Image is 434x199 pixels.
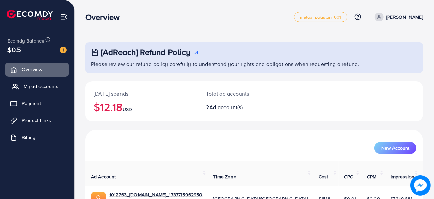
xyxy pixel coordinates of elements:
a: metap_pakistan_001 [294,12,347,22]
span: Ad Account [91,173,116,180]
h3: [AdReach] Refund Policy [101,47,191,57]
span: metap_pakistan_001 [300,15,341,19]
img: image [410,175,431,196]
a: Payment [5,97,69,110]
span: New Account [381,146,409,150]
h2: 2 [206,104,274,111]
span: USD [123,106,132,113]
span: Cost [319,173,328,180]
a: 1012763_[DOMAIN_NAME]_1737715962950 [109,191,203,198]
h2: $12.18 [94,100,190,113]
span: Product Links [22,117,51,124]
p: Please review our refund policy carefully to understand your rights and obligations when requesti... [91,60,419,68]
p: [DATE] spends [94,89,190,98]
span: Time Zone [213,173,236,180]
span: Billing [22,134,35,141]
span: Impression [391,173,415,180]
span: Ecomdy Balance [7,37,44,44]
p: [PERSON_NAME] [386,13,423,21]
span: CPC [344,173,353,180]
a: [PERSON_NAME] [372,13,423,21]
img: image [60,47,67,53]
a: My ad accounts [5,80,69,93]
button: New Account [374,142,416,154]
img: menu [60,13,68,21]
p: Total ad accounts [206,89,274,98]
a: Product Links [5,114,69,127]
span: Overview [22,66,42,73]
img: logo [7,10,53,20]
a: Billing [5,131,69,144]
span: CPM [367,173,376,180]
span: Payment [22,100,41,107]
span: Ad account(s) [209,103,243,111]
a: Overview [5,63,69,76]
span: My ad accounts [23,83,58,90]
span: $0.5 [7,45,21,54]
h3: Overview [85,12,125,22]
